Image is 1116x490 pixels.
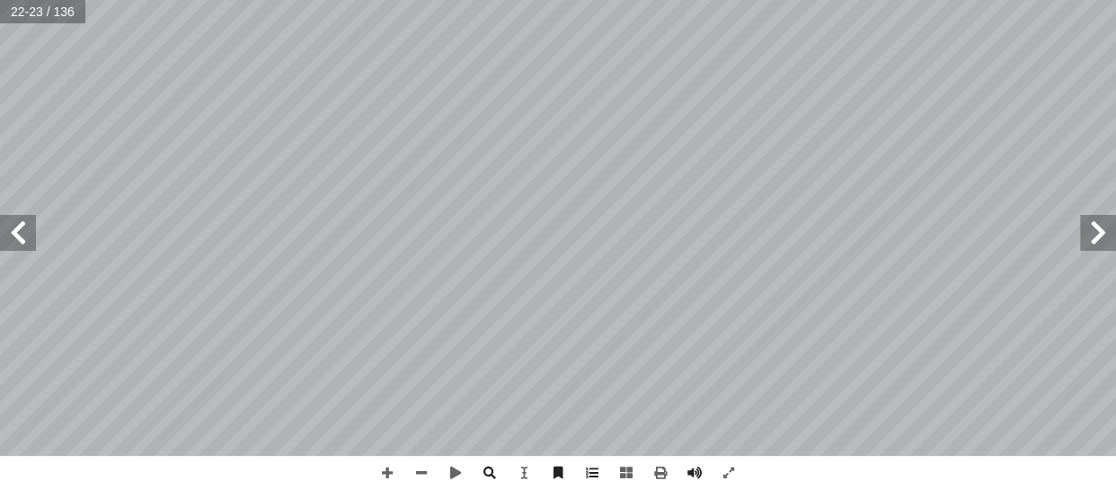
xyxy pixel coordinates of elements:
span: تبديل ملء الشاشة [712,456,746,490]
span: التصغير [404,456,438,490]
span: إشارة مرجعية [541,456,575,490]
span: جدول المحتويات [575,456,609,490]
span: صوت [678,456,712,490]
span: حدد الأداة [507,456,541,490]
span: الصفحات [609,456,643,490]
span: يبحث [473,456,507,490]
span: التشغيل التلقائي [438,456,473,490]
span: تكبير [370,456,404,490]
span: مطبعة [643,456,678,490]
